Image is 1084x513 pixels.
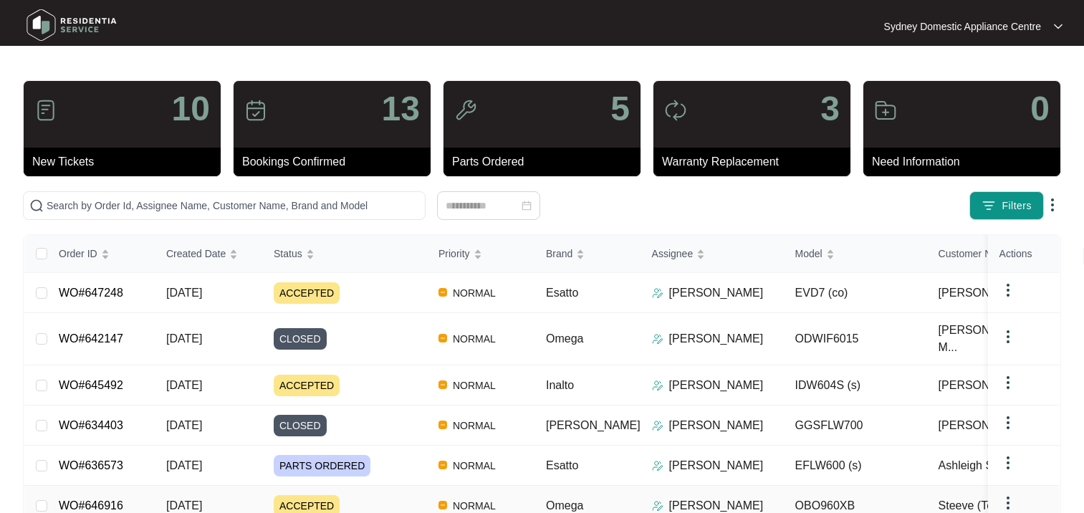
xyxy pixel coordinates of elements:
img: icon [34,99,57,122]
p: Sydney Domestic Appliance Centre [884,19,1041,34]
span: NORMAL [447,330,502,347]
td: ODWIF6015 [784,313,927,365]
span: NORMAL [447,284,502,302]
span: Omega [546,499,583,512]
span: [DATE] [166,499,202,512]
th: Actions [988,235,1060,273]
span: Priority [438,246,470,262]
span: CLOSED [274,328,327,350]
p: [PERSON_NAME] [669,457,764,474]
p: [PERSON_NAME] [669,330,764,347]
a: WO#647248 [59,287,123,299]
img: Vercel Logo [438,501,447,509]
img: icon [244,99,267,122]
a: WO#634403 [59,419,123,431]
p: 13 [382,92,420,126]
th: Order ID [47,235,155,273]
img: search-icon [29,198,44,213]
img: Vercel Logo [438,421,447,429]
span: [DATE] [166,459,202,471]
img: Assigner Icon [652,333,663,345]
img: Vercel Logo [438,288,447,297]
p: Warranty Replacement [662,153,850,171]
span: NORMAL [447,417,502,434]
img: dropdown arrow [999,414,1017,431]
span: [PERSON_NAME] [939,417,1033,434]
span: Ashleigh Summer... [939,457,1038,474]
p: 10 [172,92,210,126]
span: Order ID [59,246,97,262]
p: New Tickets [32,153,221,171]
span: ACCEPTED [274,375,340,396]
img: Assigner Icon [652,287,663,299]
span: [DATE] [166,332,202,345]
p: [PERSON_NAME] [669,284,764,302]
span: Brand [546,246,572,262]
img: Assigner Icon [652,500,663,512]
img: Assigner Icon [652,460,663,471]
img: Vercel Logo [438,334,447,342]
img: icon [664,99,687,122]
img: dropdown arrow [999,328,1017,345]
img: Vercel Logo [438,461,447,469]
img: dropdown arrow [999,494,1017,512]
img: dropdown arrow [1054,23,1063,30]
img: Assigner Icon [652,380,663,391]
a: WO#636573 [59,459,123,471]
span: CLOSED [274,415,327,436]
span: Status [274,246,302,262]
span: Esatto [546,459,578,471]
th: Assignee [641,235,784,273]
p: 0 [1030,92,1050,126]
p: 3 [820,92,840,126]
img: dropdown arrow [999,282,1017,299]
th: Status [262,235,427,273]
span: Esatto [546,287,578,299]
img: residentia service logo [21,4,122,47]
p: Need Information [872,153,1060,171]
a: WO#646916 [59,499,123,512]
span: [DATE] [166,379,202,391]
p: Parts Ordered [452,153,641,171]
span: Assignee [652,246,694,262]
span: Customer Name [939,246,1012,262]
th: Priority [427,235,534,273]
span: Model [795,246,822,262]
span: [DATE] [166,287,202,299]
span: [DATE] [166,419,202,431]
span: NORMAL [447,377,502,394]
img: Vercel Logo [438,380,447,389]
th: Brand [534,235,641,273]
input: Search by Order Id, Assignee Name, Customer Name, Brand and Model [47,198,419,214]
p: [PERSON_NAME] [669,377,764,394]
td: GGSFLW700 [784,406,927,446]
a: WO#645492 [59,379,123,391]
span: Omega [546,332,583,345]
img: filter icon [982,198,996,213]
p: Bookings Confirmed [242,153,431,171]
p: 5 [610,92,630,126]
span: [PERSON_NAME] [939,377,1033,394]
img: dropdown arrow [999,374,1017,391]
span: [PERSON_NAME] - M... [939,322,1052,356]
th: Customer Name [927,235,1070,273]
span: Inalto [546,379,574,391]
span: [PERSON_NAME] [546,419,641,431]
th: Model [784,235,927,273]
span: [PERSON_NAME] [939,284,1033,302]
img: icon [454,99,477,122]
span: ACCEPTED [274,282,340,304]
td: EVD7 (co) [784,273,927,313]
span: PARTS ORDERED [274,455,370,476]
p: [PERSON_NAME] [669,417,764,434]
img: icon [874,99,897,122]
span: Created Date [166,246,226,262]
button: filter iconFilters [969,191,1044,220]
img: dropdown arrow [1044,196,1061,214]
img: Assigner Icon [652,420,663,431]
th: Created Date [155,235,262,273]
span: NORMAL [447,457,502,474]
td: EFLW600 (s) [784,446,927,486]
a: WO#642147 [59,332,123,345]
img: dropdown arrow [999,454,1017,471]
